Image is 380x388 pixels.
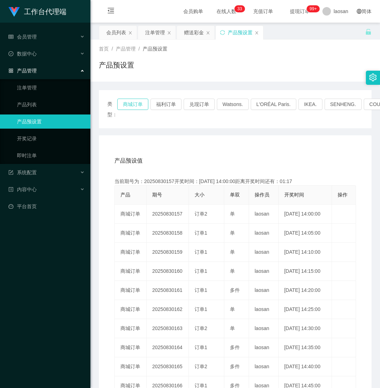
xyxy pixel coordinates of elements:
td: 20250830158 [147,224,189,243]
td: 20250830165 [147,357,189,376]
span: 会员管理 [8,34,37,40]
td: 商城订单 [115,338,147,357]
span: 多件 [230,345,240,350]
a: 工作台代理端 [8,8,66,14]
td: 商城订单 [115,262,147,281]
td: 20250830160 [147,262,189,281]
h1: 工作台代理端 [24,0,66,23]
i: 图标: sync [220,30,225,35]
span: 多件 [230,287,240,293]
td: 20250830163 [147,319,189,338]
span: 大小 [195,192,204,198]
span: 系统配置 [8,170,37,175]
td: 20250830162 [147,300,189,319]
td: laosan [249,300,279,319]
i: 图标: close [255,31,259,35]
td: 20250830157 [147,205,189,224]
sup: 1023 [307,5,320,12]
span: 单 [230,306,235,312]
span: 单 [230,268,235,274]
td: [DATE] 14:20:00 [279,281,332,300]
button: SENHENG. [325,99,362,110]
td: laosan [249,205,279,224]
div: 赠送彩金 [184,26,204,39]
td: laosan [249,319,279,338]
span: 提现订单 [286,9,313,14]
span: 期号 [152,192,162,198]
span: 单 [230,249,235,255]
span: 订单2 [195,325,207,331]
span: 订单1 [195,345,207,350]
p: 3 [240,5,242,12]
td: laosan [249,281,279,300]
td: [DATE] 14:10:00 [279,243,332,262]
i: 图标: close [206,31,210,35]
td: 20250830161 [147,281,189,300]
i: 图标: setting [369,74,377,81]
span: / [112,46,113,52]
span: 多件 [230,364,240,369]
span: 产品管理 [8,68,37,74]
td: 商城订单 [115,224,147,243]
td: 商城订单 [115,319,147,338]
a: 图标: dashboard平台首页 [8,199,85,213]
div: 会员列表 [106,26,126,39]
span: 订单1 [195,268,207,274]
td: 商城订单 [115,281,147,300]
td: [DATE] 14:15:00 [279,262,332,281]
span: 操作员 [255,192,269,198]
a: 注单管理 [17,81,85,95]
sup: 33 [234,5,245,12]
a: 即时注单 [17,148,85,163]
span: 订单2 [195,364,207,369]
i: 图标: profile [8,187,13,192]
a: 开奖记录 [17,131,85,146]
span: 充值订单 [250,9,277,14]
i: 图标: unlock [365,29,372,35]
span: 单双 [230,192,240,198]
p: 3 [237,5,240,12]
td: 商城订单 [115,357,147,376]
span: 首页 [99,46,109,52]
span: 产品预设置 [143,46,167,52]
span: 产品管理 [116,46,136,52]
td: 商城订单 [115,300,147,319]
span: 操作 [338,192,348,198]
span: 订单2 [195,211,207,217]
span: 订单1 [195,249,207,255]
div: 产品预设置 [228,26,253,39]
button: L'ORÉAL Paris. [251,99,296,110]
td: [DATE] 14:30:00 [279,319,332,338]
span: 开奖时间 [284,192,304,198]
button: 福利订单 [150,99,182,110]
img: logo.9652507e.png [8,7,20,17]
div: 注单管理 [145,26,165,39]
td: [DATE] 14:40:00 [279,357,332,376]
span: 产品预设值 [114,157,143,165]
td: laosan [249,357,279,376]
td: [DATE] 14:35:00 [279,338,332,357]
i: 图标: check-circle-o [8,51,13,56]
span: 在线人数 [213,9,240,14]
span: 产品 [120,192,130,198]
td: laosan [249,338,279,357]
span: / [138,46,140,52]
span: 订单1 [195,287,207,293]
span: 数据中心 [8,51,37,57]
span: 单 [230,211,235,217]
td: 20250830159 [147,243,189,262]
span: 订单1 [195,230,207,236]
td: [DATE] 14:00:00 [279,205,332,224]
i: 图标: close [167,31,171,35]
td: [DATE] 14:25:00 [279,300,332,319]
td: 20250830164 [147,338,189,357]
span: 类型： [107,99,117,120]
button: IKEA. [298,99,322,110]
button: 商城订单 [117,99,148,110]
td: laosan [249,224,279,243]
i: 图标: table [8,34,13,39]
td: [DATE] 14:05:00 [279,224,332,243]
span: 内容中心 [8,187,37,192]
div: 当前期号为：20250830157开奖时间：[DATE] 14:00:00距离开奖时间还有：01:17 [114,178,356,185]
td: 商城订单 [115,205,147,224]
